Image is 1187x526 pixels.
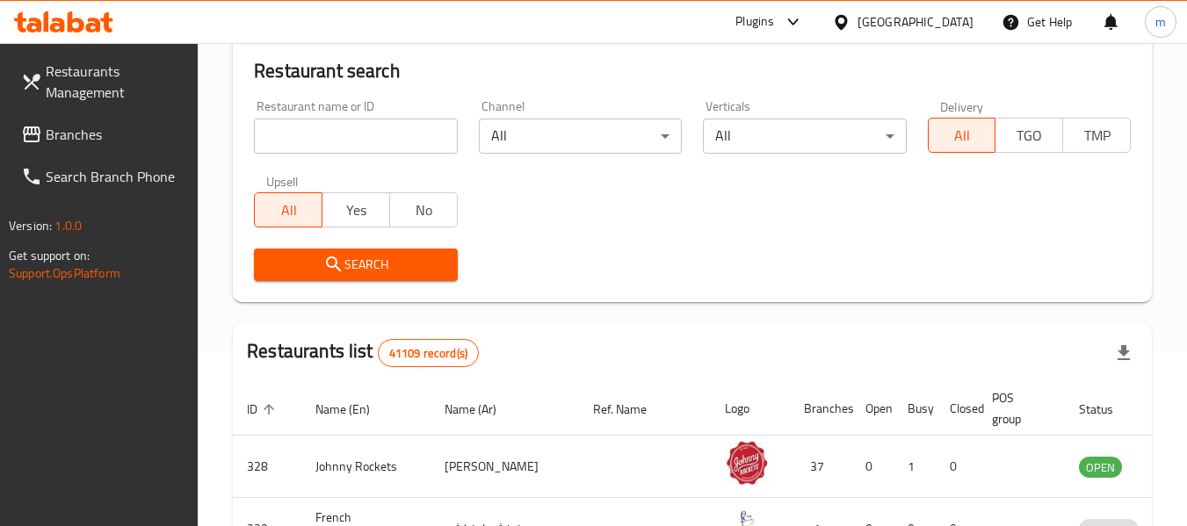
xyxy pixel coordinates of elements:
[936,436,978,498] td: 0
[1070,123,1124,148] span: TMP
[254,192,322,227] button: All
[936,123,989,148] span: All
[389,192,458,227] button: No
[928,118,996,153] button: All
[894,382,936,436] th: Busy
[703,119,906,154] div: All
[7,155,199,198] a: Search Branch Phone
[735,11,774,32] div: Plugins
[1079,458,1122,478] span: OPEN
[322,192,390,227] button: Yes
[301,436,431,498] td: Johnny Rockets
[445,399,519,420] span: Name (Ar)
[9,244,90,267] span: Get support on:
[593,399,669,420] span: Ref. Name
[479,119,682,154] div: All
[992,387,1044,429] span: POS group
[247,399,280,420] span: ID
[851,382,894,436] th: Open
[894,436,936,498] td: 1
[1155,12,1166,32] span: m
[254,119,457,154] input: Search for restaurant name or ID..
[1103,332,1145,374] div: Export file
[711,382,790,436] th: Logo
[725,441,769,485] img: Johnny Rockets
[397,198,451,223] span: No
[247,338,479,367] h2: Restaurants list
[7,113,199,155] a: Branches
[378,339,479,367] div: Total records count
[46,166,185,187] span: Search Branch Phone
[46,124,185,145] span: Branches
[7,50,199,113] a: Restaurants Management
[1062,118,1131,153] button: TMP
[254,58,1131,84] h2: Restaurant search
[46,61,185,103] span: Restaurants Management
[233,436,301,498] td: 328
[790,436,851,498] td: 37
[268,254,443,276] span: Search
[54,214,82,237] span: 1.0.0
[9,214,52,237] span: Version:
[379,345,478,362] span: 41109 record(s)
[790,382,851,436] th: Branches
[995,118,1063,153] button: TGO
[431,436,579,498] td: [PERSON_NAME]
[851,436,894,498] td: 0
[1002,123,1056,148] span: TGO
[9,262,120,285] a: Support.OpsPlatform
[315,399,393,420] span: Name (En)
[936,382,978,436] th: Closed
[254,249,457,281] button: Search
[1079,399,1136,420] span: Status
[266,175,299,187] label: Upsell
[940,100,984,112] label: Delivery
[329,198,383,223] span: Yes
[1079,457,1122,478] div: OPEN
[262,198,315,223] span: All
[858,12,973,32] div: [GEOGRAPHIC_DATA]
